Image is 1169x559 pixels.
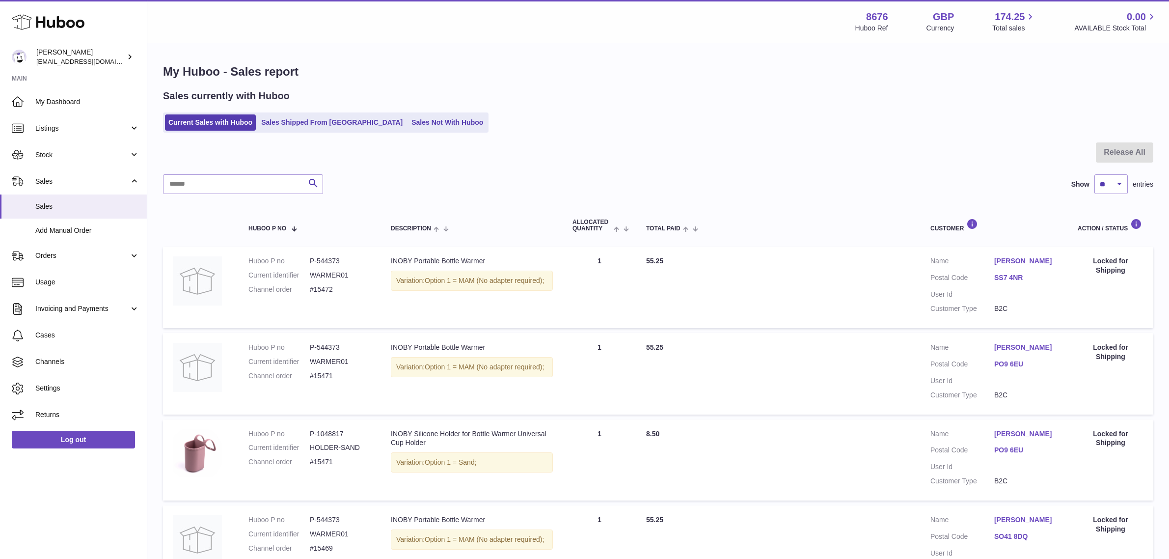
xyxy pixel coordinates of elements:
div: Currency [926,24,954,33]
dt: Huboo P no [248,256,310,266]
img: no-photo.jpg [173,343,222,392]
dt: Channel order [248,371,310,381]
dt: Postal Code [930,446,994,457]
dd: #15469 [310,544,371,553]
a: 174.25 Total sales [992,10,1036,33]
a: Current Sales with Huboo [165,114,256,131]
a: [PERSON_NAME] [994,515,1058,525]
a: [PERSON_NAME] [994,343,1058,352]
dd: WARMER01 [310,271,371,280]
div: Variation: [391,452,553,473]
span: ALLOCATED Quantity [572,219,611,232]
dt: Customer Type [930,304,994,313]
label: Show [1071,180,1089,189]
dt: Name [930,256,994,268]
span: Option 1 = MAM (No adapter required); [425,277,544,284]
a: Sales Shipped From [GEOGRAPHIC_DATA] [258,114,406,131]
div: [PERSON_NAME] [36,48,125,66]
strong: GBP [933,10,954,24]
dd: #15471 [310,457,371,467]
a: PO9 6EU [994,446,1058,455]
a: Log out [12,431,135,448]
img: hello@inoby.co.uk [12,50,27,64]
dt: Customer Type [930,391,994,400]
a: SO41 8DQ [994,532,1058,541]
div: Customer [930,219,1058,232]
dt: Current identifier [248,530,310,539]
span: Usage [35,278,139,287]
span: [EMAIL_ADDRESS][DOMAIN_NAME] [36,57,144,65]
dt: Huboo P no [248,515,310,525]
dt: Name [930,515,994,527]
div: Huboo Ref [855,24,888,33]
div: Locked for Shipping [1078,343,1143,362]
span: 55.25 [646,343,663,351]
dt: User Id [930,462,994,472]
dd: WARMER01 [310,357,371,366]
span: Option 1 = MAM (No adapter required); [425,535,544,543]
dt: Postal Code [930,360,994,371]
div: Variation: [391,271,553,291]
span: Settings [35,384,139,393]
a: PO9 6EU [994,360,1058,369]
span: Orders [35,251,129,260]
dt: Channel order [248,457,310,467]
img: no-photo.jpg [173,256,222,306]
span: Channels [35,357,139,366]
span: Stock [35,150,129,160]
dd: WARMER01 [310,530,371,539]
dt: Postal Code [930,532,994,544]
span: Cases [35,331,139,340]
span: My Dashboard [35,97,139,107]
span: Sales [35,202,139,211]
dt: Huboo P no [248,429,310,439]
dd: #15471 [310,371,371,381]
span: 8.50 [646,430,659,438]
div: Variation: [391,357,553,377]
a: SS7 4NR [994,273,1058,282]
td: 1 [563,247,636,328]
dt: Huboo P no [248,343,310,352]
a: Sales Not With Huboo [408,114,487,131]
dt: Postal Code [930,273,994,285]
dt: User Id [930,376,994,386]
span: Total paid [646,225,680,232]
dt: Name [930,429,994,441]
dt: Channel order [248,285,310,294]
span: AVAILABLE Stock Total [1074,24,1157,33]
span: Description [391,225,431,232]
td: 1 [563,419,636,501]
span: Huboo P no [248,225,286,232]
dd: B2C [994,391,1058,400]
a: [PERSON_NAME] [994,429,1058,439]
dt: Customer Type [930,476,994,486]
dd: P-544373 [310,343,371,352]
div: Locked for Shipping [1078,429,1143,448]
dt: Current identifier [248,357,310,366]
span: entries [1133,180,1153,189]
span: Option 1 = MAM (No adapter required); [425,363,544,371]
span: 0.00 [1127,10,1146,24]
dd: B2C [994,476,1058,486]
h1: My Huboo - Sales report [163,64,1153,80]
span: Add Manual Order [35,226,139,235]
img: oldrose.png [173,429,222,478]
strong: 8676 [866,10,888,24]
span: Sales [35,177,129,186]
dt: User Id [930,290,994,299]
dt: Channel order [248,544,310,553]
div: Variation: [391,530,553,550]
span: 55.25 [646,516,663,524]
div: INOBY Silicone Holder for Bottle Warmer Universal Cup Holder [391,429,553,448]
h2: Sales currently with Huboo [163,89,290,103]
dd: P-544373 [310,515,371,525]
dt: Current identifier [248,443,310,452]
div: INOBY Portable Bottle Warmer [391,343,553,352]
div: Locked for Shipping [1078,515,1143,534]
span: 174.25 [995,10,1025,24]
div: Locked for Shipping [1078,256,1143,275]
span: Listings [35,124,129,133]
span: Total sales [992,24,1036,33]
dd: P-1048817 [310,429,371,439]
div: Action / Status [1078,219,1143,232]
